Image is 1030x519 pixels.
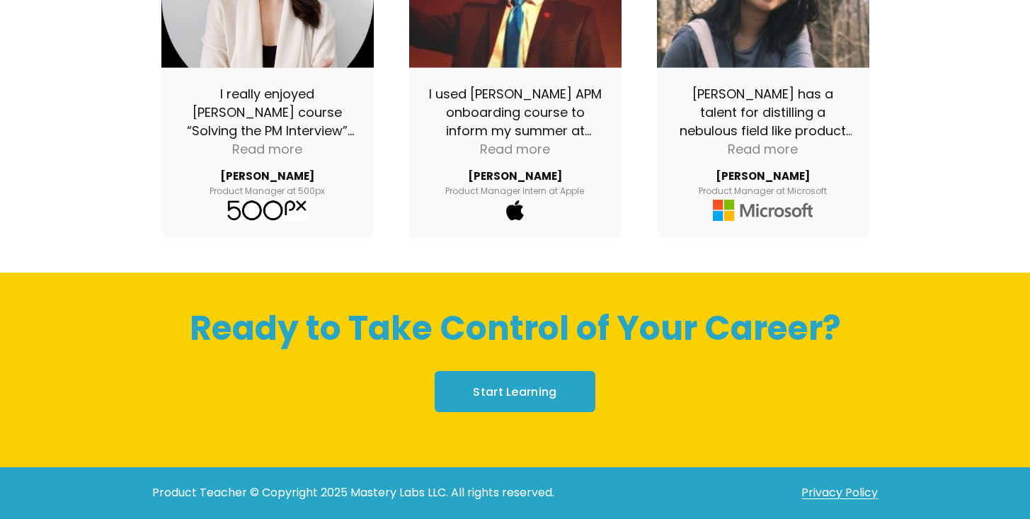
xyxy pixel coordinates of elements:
a: View on LinkedIn [675,200,852,221]
a: View on LinkedIn [179,200,356,221]
div: I really enjoyed [PERSON_NAME] course “Solving the PM Interview” and loved its logical structure,... [179,85,356,140]
span: Product Manager at 500px [210,185,325,197]
a: Review by Jessie Wang [220,170,314,183]
a: Review by Nancy Wang [716,170,810,183]
div: Read more [728,140,798,159]
strong: Ready to Take Control of Your Career? [190,304,841,352]
div: [PERSON_NAME] has a talent for distilling a nebulous field like product management into actionabl... [675,85,852,140]
span: Product Manager at Microsoft [699,185,827,197]
p: Product Teacher © Copyright 2025 Mastery Labs LLC. All rights reserved. [152,483,629,503]
span: [PERSON_NAME] [220,170,314,183]
a: Privacy Policy [801,483,878,503]
span: [PERSON_NAME] [716,170,810,183]
a: View on LinkedIn [436,200,593,221]
div: This was my first time approaching the PM role after switching from engineering, so I didn’t know... [427,85,604,140]
div: Read more [232,140,302,159]
font: I used [PERSON_NAME] APM onboarding course to inform my summer at [GEOGRAPHIC_DATA]. [429,85,602,158]
span: Product Manager Intern at Apple [445,185,584,197]
span: [PERSON_NAME] [468,170,562,183]
div: Read more [480,140,550,159]
a: Start Learning [435,371,596,413]
a: Review by Alvin Alaphat [468,170,562,183]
